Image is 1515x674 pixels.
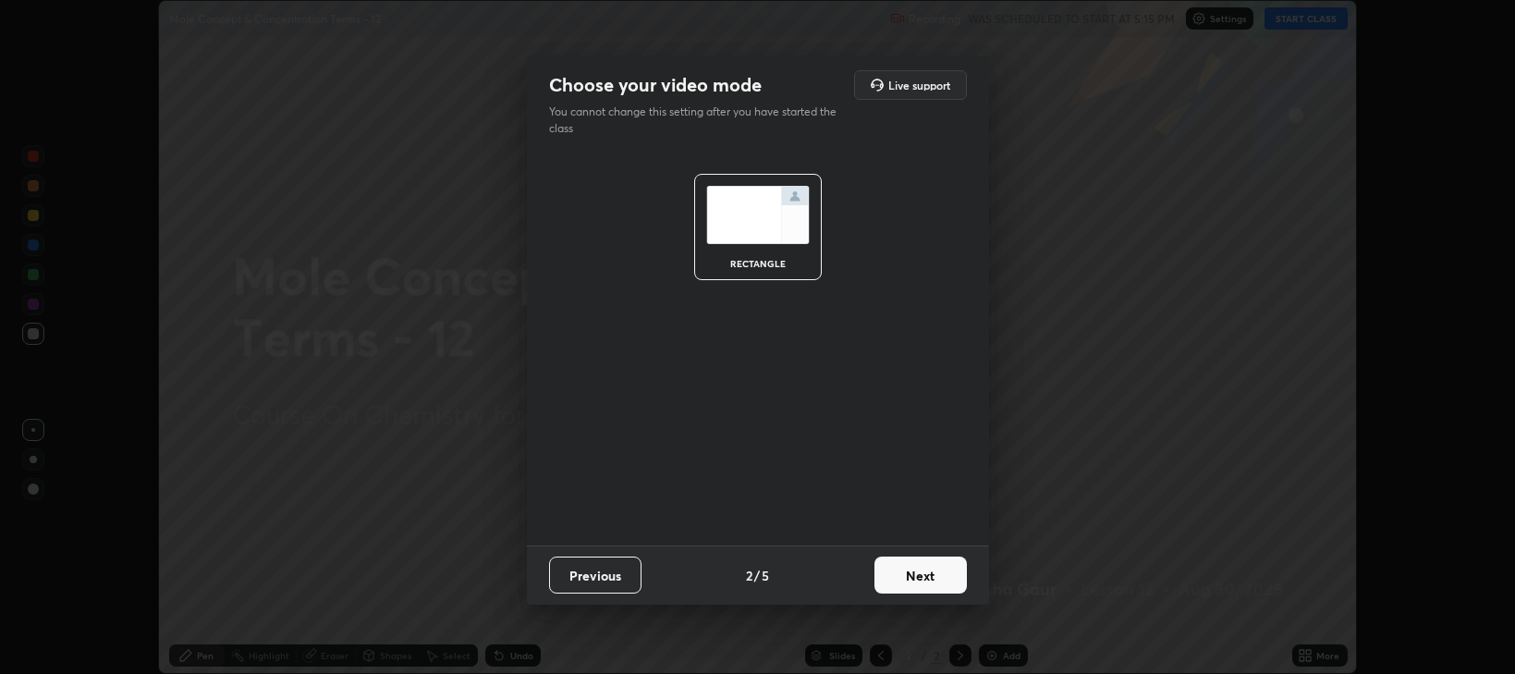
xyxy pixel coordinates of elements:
h2: Choose your video mode [549,73,762,97]
div: rectangle [721,259,795,268]
p: You cannot change this setting after you have started the class [549,104,849,137]
h4: / [754,566,760,585]
h4: 5 [762,566,769,585]
button: Next [874,557,967,594]
img: normalScreenIcon.ae25ed63.svg [706,186,810,244]
h4: 2 [746,566,752,585]
h5: Live support [888,80,950,91]
button: Previous [549,557,641,594]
